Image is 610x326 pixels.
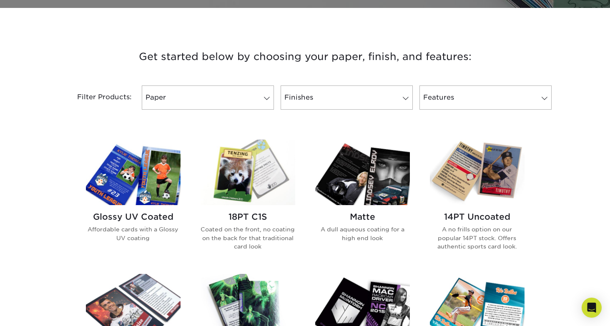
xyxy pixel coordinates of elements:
[430,212,525,222] h2: 14PT Uncoated
[61,38,549,75] h3: Get started below by choosing your paper, finish, and features:
[430,225,525,251] p: A no frills option on our popular 14PT stock. Offers authentic sports card look.
[86,140,181,205] img: Glossy UV Coated Trading Cards
[315,212,410,222] h2: Matte
[315,140,410,205] img: Matte Trading Cards
[55,85,138,110] div: Filter Products:
[201,225,295,251] p: Coated on the front, no coating on the back for that traditional card look
[315,140,410,264] a: Matte Trading Cards Matte A dull aqueous coating for a high end look
[86,140,181,264] a: Glossy UV Coated Trading Cards Glossy UV Coated Affordable cards with a Glossy UV coating
[86,212,181,222] h2: Glossy UV Coated
[430,140,525,264] a: 14PT Uncoated Trading Cards 14PT Uncoated A no frills option on our popular 14PT stock. Offers au...
[86,225,181,242] p: Affordable cards with a Glossy UV coating
[201,140,295,205] img: 18PT C1S Trading Cards
[430,140,525,205] img: 14PT Uncoated Trading Cards
[201,140,295,264] a: 18PT C1S Trading Cards 18PT C1S Coated on the front, no coating on the back for that traditional ...
[419,85,552,110] a: Features
[281,85,413,110] a: Finishes
[201,212,295,222] h2: 18PT C1S
[582,298,602,318] div: Open Intercom Messenger
[315,225,410,242] p: A dull aqueous coating for a high end look
[142,85,274,110] a: Paper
